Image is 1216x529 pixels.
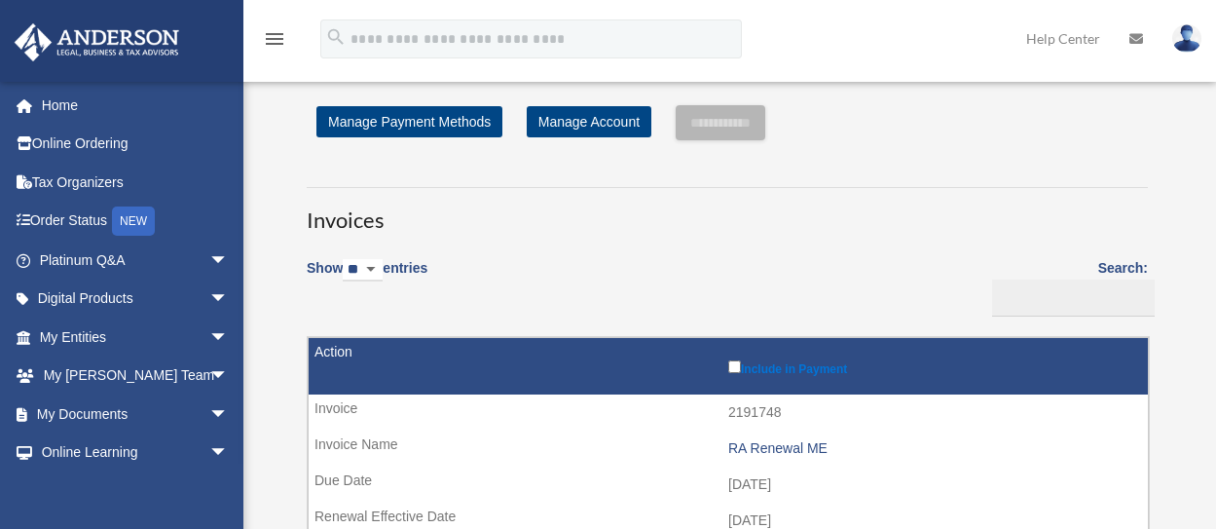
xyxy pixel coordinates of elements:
span: arrow_drop_down [209,357,248,397]
a: Manage Payment Methods [316,106,502,137]
a: Online Ordering [14,125,258,164]
a: My Documentsarrow_drop_down [14,395,258,434]
a: My [PERSON_NAME] Teamarrow_drop_down [14,357,258,396]
h3: Invoices [307,187,1148,236]
td: [DATE] [309,467,1148,504]
a: Digital Productsarrow_drop_down [14,280,258,319]
div: NEW [112,207,155,236]
label: Show entries [307,256,427,301]
span: arrow_drop_down [209,280,248,320]
a: Online Learningarrow_drop_down [14,434,258,472]
a: Tax Organizers [14,163,258,202]
label: Include in Payment [728,357,1138,376]
div: RA Renewal ME [728,440,1138,457]
i: search [325,26,347,48]
span: arrow_drop_down [209,318,248,358]
select: Showentries [343,259,383,282]
span: arrow_drop_down [209,434,248,473]
input: Search: [992,280,1155,317]
label: Search: [985,256,1148,317]
a: Manage Account [527,106,651,137]
img: Anderson Advisors Platinum Portal [9,23,185,61]
input: Include in Payment [728,360,741,373]
a: menu [263,34,286,51]
a: Platinum Q&Aarrow_drop_down [14,241,258,280]
img: User Pic [1172,24,1201,53]
span: arrow_drop_down [209,395,248,435]
span: arrow_drop_down [209,241,248,281]
td: 2191748 [309,395,1148,432]
i: menu [263,27,286,51]
a: Home [14,86,258,125]
a: Order StatusNEW [14,202,258,242]
a: My Entitiesarrow_drop_down [14,318,258,357]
